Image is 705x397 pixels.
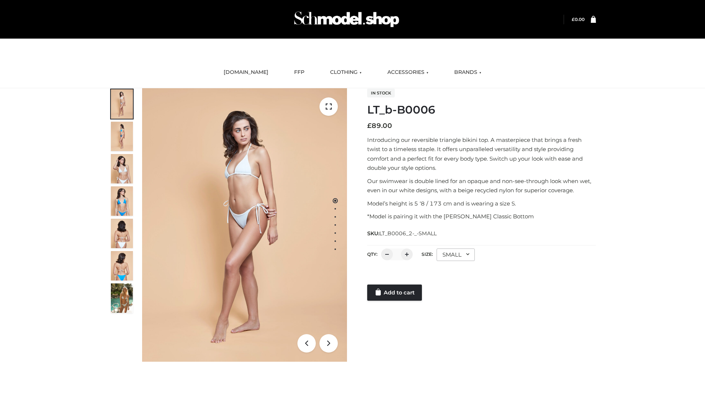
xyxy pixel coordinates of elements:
[142,88,347,362] img: ArielClassicBikiniTop_CloudNine_AzureSky_OW114ECO_1
[367,122,372,130] span: £
[379,230,437,237] span: LT_B0006_2-_-SMALL
[111,122,133,151] img: ArielClassicBikiniTop_CloudNine_AzureSky_OW114ECO_2-scaled.jpg
[367,103,596,117] h1: LT_b-B0006
[111,283,133,313] img: Arieltop_CloudNine_AzureSky2.jpg
[292,5,402,34] img: Schmodel Admin 964
[422,251,433,257] label: Size:
[367,89,395,97] span: In stock
[572,17,585,22] bdi: 0.00
[449,64,487,81] a: BRANDS
[289,64,310,81] a: FFP
[572,17,585,22] a: £0.00
[367,135,596,173] p: Introducing our reversible triangle bikini top. A masterpiece that brings a fresh twist to a time...
[367,122,392,130] bdi: 89.00
[572,17,575,22] span: £
[218,64,274,81] a: [DOMAIN_NAME]
[111,186,133,216] img: ArielClassicBikiniTop_CloudNine_AzureSky_OW114ECO_4-scaled.jpg
[111,154,133,183] img: ArielClassicBikiniTop_CloudNine_AzureSky_OW114ECO_3-scaled.jpg
[325,64,367,81] a: CLOTHING
[111,219,133,248] img: ArielClassicBikiniTop_CloudNine_AzureSky_OW114ECO_7-scaled.jpg
[367,285,422,301] a: Add to cart
[367,251,377,257] label: QTY:
[111,89,133,119] img: ArielClassicBikiniTop_CloudNine_AzureSky_OW114ECO_1-scaled.jpg
[367,176,596,195] p: Our swimwear is double lined for an opaque and non-see-through look when wet, even in our white d...
[367,229,437,238] span: SKU:
[367,212,596,221] p: *Model is pairing it with the [PERSON_NAME] Classic Bottom
[111,251,133,280] img: ArielClassicBikiniTop_CloudNine_AzureSky_OW114ECO_8-scaled.jpg
[437,248,475,261] div: SMALL
[367,199,596,208] p: Model’s height is 5 ‘8 / 173 cm and is wearing a size S.
[382,64,434,81] a: ACCESSORIES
